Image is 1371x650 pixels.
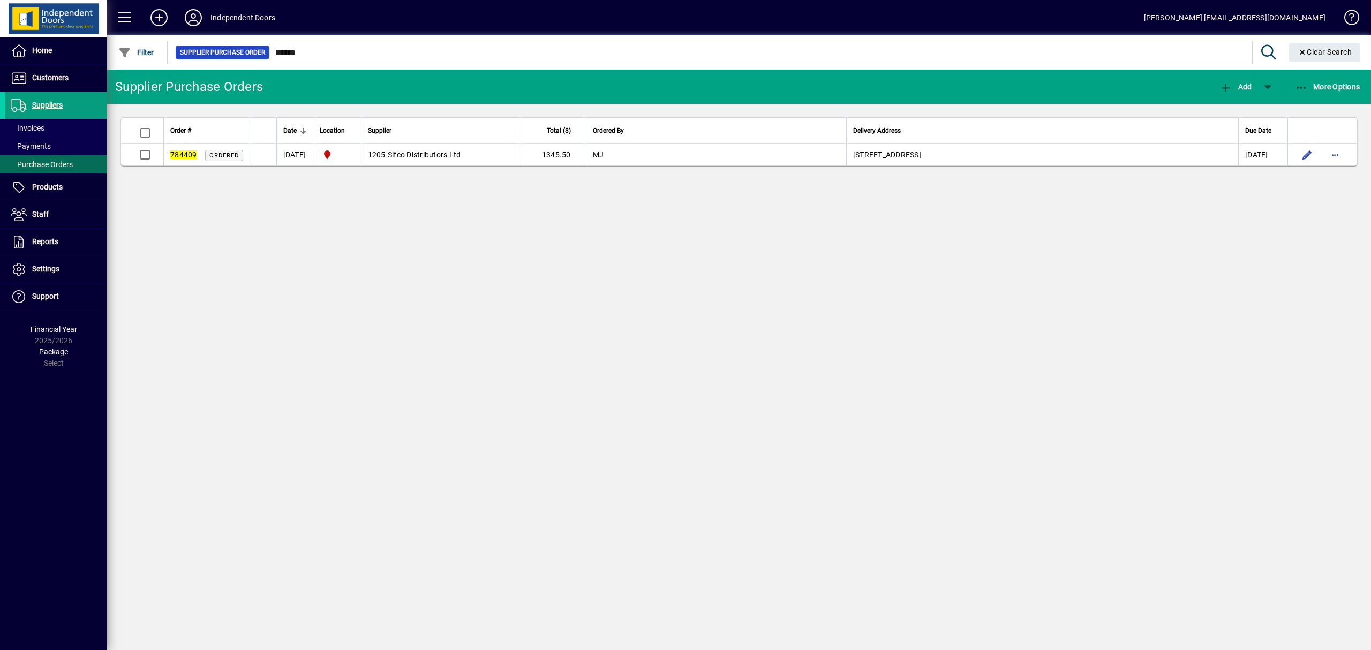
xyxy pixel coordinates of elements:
[276,144,313,165] td: [DATE]
[11,142,51,150] span: Payments
[361,144,522,165] td: -
[1144,9,1325,26] div: [PERSON_NAME] [EMAIL_ADDRESS][DOMAIN_NAME]
[210,9,275,26] div: Independent Doors
[1299,146,1316,163] button: Edit
[170,125,191,137] span: Order #
[1336,2,1358,37] a: Knowledge Base
[320,125,345,137] span: Location
[5,283,107,310] a: Support
[1238,144,1287,165] td: [DATE]
[32,73,69,82] span: Customers
[5,256,107,283] a: Settings
[39,347,68,356] span: Package
[5,155,107,173] a: Purchase Orders
[32,210,49,218] span: Staff
[368,125,391,137] span: Supplier
[283,125,306,137] div: Date
[593,125,624,137] span: Ordered By
[1245,125,1271,137] span: Due Date
[180,47,265,58] span: Supplier Purchase Order
[5,65,107,92] a: Customers
[1295,82,1360,91] span: More Options
[320,148,355,161] span: Christchurch
[5,229,107,255] a: Reports
[593,125,840,137] div: Ordered By
[547,125,571,137] span: Total ($)
[283,125,297,137] span: Date
[522,144,586,165] td: 1345.50
[1292,77,1363,96] button: More Options
[1219,82,1252,91] span: Add
[32,101,63,109] span: Suppliers
[176,8,210,27] button: Profile
[1327,146,1344,163] button: More options
[368,125,515,137] div: Supplier
[11,160,73,169] span: Purchase Orders
[32,264,59,273] span: Settings
[11,124,44,132] span: Invoices
[388,150,461,159] span: Sifco Distributors Ltd
[846,144,1238,165] td: [STREET_ADDRESS]
[1289,43,1361,62] button: Clear
[32,46,52,55] span: Home
[32,237,58,246] span: Reports
[368,150,386,159] span: 1205
[853,125,901,137] span: Delivery Address
[118,48,154,57] span: Filter
[5,201,107,228] a: Staff
[5,174,107,201] a: Products
[142,8,176,27] button: Add
[5,119,107,137] a: Invoices
[32,292,59,300] span: Support
[31,325,77,334] span: Financial Year
[116,43,157,62] button: Filter
[209,152,239,159] span: Ordered
[170,125,243,137] div: Order #
[32,183,63,191] span: Products
[5,137,107,155] a: Payments
[5,37,107,64] a: Home
[529,125,581,137] div: Total ($)
[593,150,604,159] span: MJ
[1245,125,1281,137] div: Due Date
[1298,48,1352,56] span: Clear Search
[320,125,355,137] div: Location
[1217,77,1254,96] button: Add
[115,78,263,95] div: Supplier Purchase Orders
[170,150,197,159] em: 784409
